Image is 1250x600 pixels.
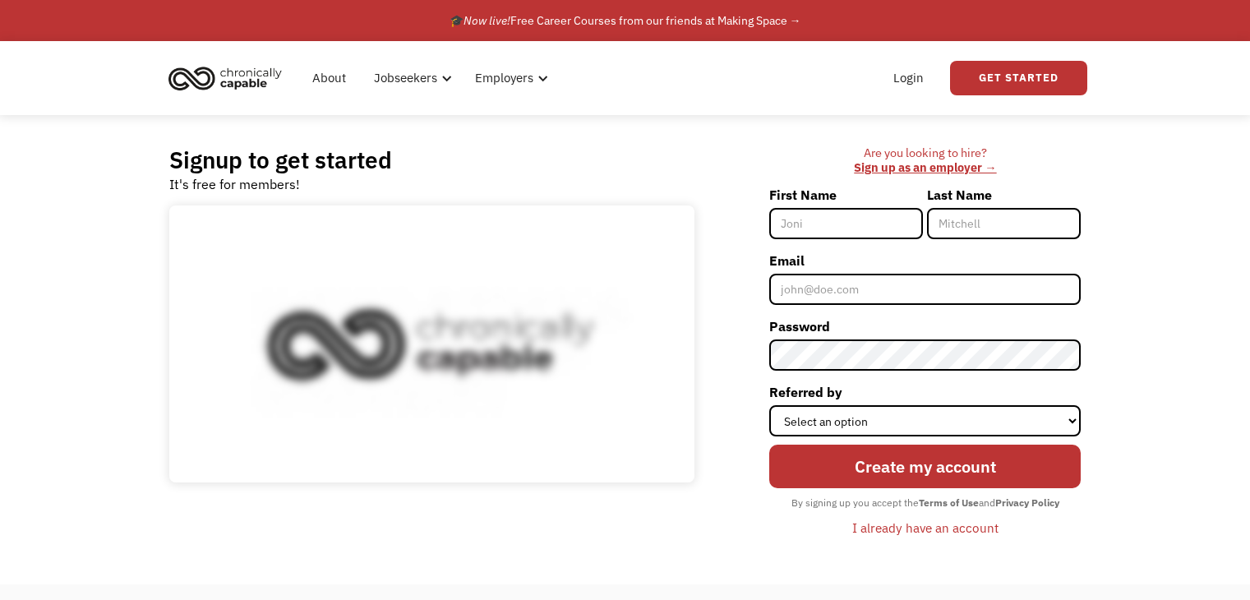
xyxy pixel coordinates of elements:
[769,379,1081,405] label: Referred by
[769,247,1081,274] label: Email
[164,60,287,96] img: Chronically Capable logo
[995,496,1059,509] strong: Privacy Policy
[883,52,934,104] a: Login
[769,145,1081,176] div: Are you looking to hire? ‍
[475,68,533,88] div: Employers
[364,52,457,104] div: Jobseekers
[769,313,1081,339] label: Password
[919,496,979,509] strong: Terms of Use
[769,274,1081,305] input: john@doe.com
[769,208,923,239] input: Joni
[769,445,1081,488] input: Create my account
[783,492,1068,514] div: By signing up you accept the and
[169,174,300,194] div: It's free for members!
[450,11,801,30] div: 🎓 Free Career Courses from our friends at Making Space →
[769,182,1081,542] form: Member-Signup-Form
[164,60,294,96] a: home
[840,514,1011,542] a: I already have an account
[927,208,1081,239] input: Mitchell
[464,13,510,28] em: Now live!
[927,182,1081,208] label: Last Name
[852,518,999,538] div: I already have an account
[302,52,356,104] a: About
[169,145,392,174] h2: Signup to get started
[769,182,923,208] label: First Name
[950,61,1087,95] a: Get Started
[465,52,553,104] div: Employers
[854,159,996,175] a: Sign up as an employer →
[374,68,437,88] div: Jobseekers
